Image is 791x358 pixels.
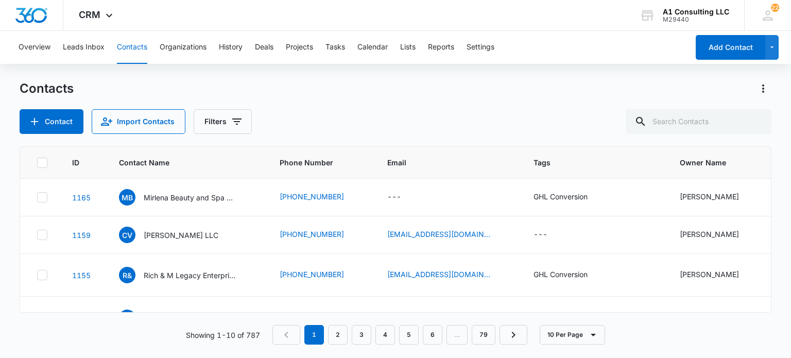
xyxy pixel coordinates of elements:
[375,325,395,345] a: Page 4
[72,231,91,240] a: Navigate to contact details page for Cristian VALENTIN LLC
[472,325,495,345] a: Page 79
[304,325,324,345] em: 1
[399,325,419,345] a: Page 5
[20,81,74,96] h1: Contacts
[194,109,252,134] button: Filters
[119,227,237,243] div: Contact Name - Cristian VALENTIN LLC - Select to Edit Field
[680,229,739,240] div: [PERSON_NAME]
[500,325,527,345] a: Next Page
[680,229,758,241] div: Owner Name - Cristian Valentin - Select to Edit Field
[680,191,739,202] div: [PERSON_NAME]
[119,267,255,283] div: Contact Name - Rich & M Legacy Enterprises LLC - Select to Edit Field
[387,229,509,241] div: Email - service@familyfreshlogistics.com - Select to Edit Field
[19,31,50,64] button: Overview
[534,191,606,203] div: Tags - GHL Conversion - Select to Edit Field
[280,312,363,324] div: Phone Number - (551) 215-1342 - Select to Edit Field
[119,189,135,206] span: MB
[680,312,783,322] div: [PERSON_NAME] and [PERSON_NAME]
[387,269,509,281] div: Email - richandmlegacy@gmail.com - Select to Edit Field
[325,31,345,64] button: Tasks
[286,31,313,64] button: Projects
[144,230,218,241] p: [PERSON_NAME] LLC
[119,189,255,206] div: Contact Name - Mirlena Beauty and Spa LLC - Select to Edit Field
[540,325,605,345] button: 10 Per Page
[534,312,588,322] div: GHL Conversion
[160,31,207,64] button: Organizations
[663,8,729,16] div: account name
[534,229,547,241] div: ---
[20,109,83,134] button: Add Contact
[663,16,729,23] div: account id
[119,157,240,168] span: Contact Name
[352,325,371,345] a: Page 3
[328,325,348,345] a: Page 2
[387,312,509,324] div: Email - vanharper1124@gmail.com - Select to Edit Field
[387,269,490,280] a: [EMAIL_ADDRESS][DOMAIN_NAME]
[280,191,363,203] div: Phone Number - (347) 963-1217 - Select to Edit Field
[771,4,779,12] span: 22
[280,229,363,241] div: Phone Number - (551) 404-0327 - Select to Edit Field
[144,192,236,203] p: Mirlena Beauty and Spa LLC
[119,227,135,243] span: CV
[626,109,771,134] input: Search Contacts
[144,270,236,281] p: Rich & M Legacy Enterprises LLC
[280,312,344,322] a: [PHONE_NUMBER]
[219,31,243,64] button: History
[280,269,344,280] a: [PHONE_NUMBER]
[272,325,527,345] nav: Pagination
[534,157,640,168] span: Tags
[280,229,344,240] a: [PHONE_NUMBER]
[680,191,758,203] div: Owner Name - Fineta Garcia - Select to Edit Field
[92,109,185,134] button: Import Contacts
[534,229,566,241] div: Tags - - Select to Edit Field
[387,191,401,203] div: ---
[119,310,221,326] div: Contact Name - Sumethin2eat Inc - Select to Edit Field
[387,312,490,322] a: [EMAIL_ADDRESS][DOMAIN_NAME]
[387,157,494,168] span: Email
[119,267,135,283] span: R&
[117,31,147,64] button: Contacts
[63,31,105,64] button: Leads Inbox
[467,31,494,64] button: Settings
[255,31,273,64] button: Deals
[72,193,91,202] a: Navigate to contact details page for Mirlena Beauty and Spa LLC
[680,269,758,281] div: Owner Name - Richard Coleman - Select to Edit Field
[428,31,454,64] button: Reports
[186,330,260,340] p: Showing 1-10 of 787
[423,325,442,345] a: Page 6
[387,191,420,203] div: Email - - Select to Edit Field
[387,229,490,240] a: [EMAIL_ADDRESS][DOMAIN_NAME]
[534,269,606,281] div: Tags - GHL Conversion - Select to Edit Field
[534,269,588,280] div: GHL Conversion
[72,271,91,280] a: Navigate to contact details page for Rich & M Legacy Enterprises LLC
[771,4,779,12] div: notifications count
[534,191,588,202] div: GHL Conversion
[680,269,739,280] div: [PERSON_NAME]
[280,269,363,281] div: Phone Number - (609) 400-2304 - Select to Edit Field
[119,310,135,326] span: SI
[72,157,79,168] span: ID
[280,191,344,202] a: [PHONE_NUMBER]
[280,157,363,168] span: Phone Number
[79,9,100,20] span: CRM
[696,35,765,60] button: Add Contact
[400,31,416,64] button: Lists
[534,312,606,324] div: Tags - GHL Conversion - Select to Edit Field
[357,31,388,64] button: Calendar
[755,80,771,97] button: Actions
